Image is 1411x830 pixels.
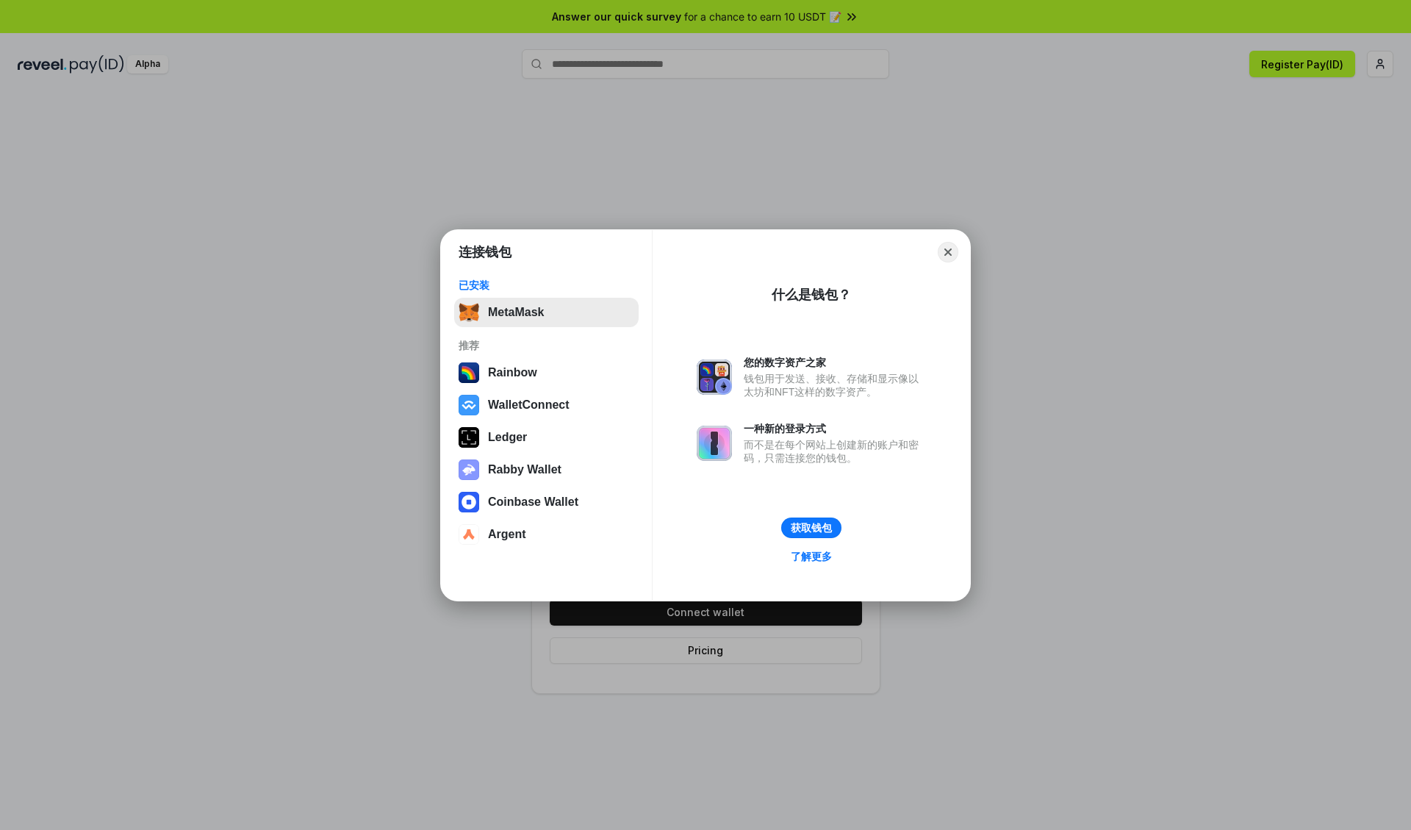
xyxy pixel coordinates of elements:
[454,423,639,452] button: Ledger
[459,459,479,480] img: svg+xml,%3Csvg%20xmlns%3D%22http%3A%2F%2Fwww.w3.org%2F2000%2Fsvg%22%20fill%3D%22none%22%20viewBox...
[459,302,479,323] img: svg+xml,%3Csvg%20fill%3D%22none%22%20height%3D%2233%22%20viewBox%3D%220%200%2035%2033%22%20width%...
[454,455,639,484] button: Rabby Wallet
[459,339,634,352] div: 推荐
[772,286,851,304] div: 什么是钱包？
[488,431,527,444] div: Ledger
[744,356,926,369] div: 您的数字资产之家
[488,366,537,379] div: Rainbow
[791,550,832,563] div: 了解更多
[488,306,544,319] div: MetaMask
[697,359,732,395] img: svg+xml,%3Csvg%20xmlns%3D%22http%3A%2F%2Fwww.w3.org%2F2000%2Fsvg%22%20fill%3D%22none%22%20viewBox...
[454,298,639,327] button: MetaMask
[459,524,479,545] img: svg+xml,%3Csvg%20width%3D%2228%22%20height%3D%2228%22%20viewBox%3D%220%200%2028%2028%22%20fill%3D...
[454,487,639,517] button: Coinbase Wallet
[454,390,639,420] button: WalletConnect
[697,426,732,461] img: svg+xml,%3Csvg%20xmlns%3D%22http%3A%2F%2Fwww.w3.org%2F2000%2Fsvg%22%20fill%3D%22none%22%20viewBox...
[454,520,639,549] button: Argent
[459,427,479,448] img: svg+xml,%3Csvg%20xmlns%3D%22http%3A%2F%2Fwww.w3.org%2F2000%2Fsvg%22%20width%3D%2228%22%20height%3...
[459,362,479,383] img: svg+xml,%3Csvg%20width%3D%22120%22%20height%3D%22120%22%20viewBox%3D%220%200%20120%20120%22%20fil...
[791,521,832,534] div: 获取钱包
[454,358,639,387] button: Rainbow
[488,463,561,476] div: Rabby Wallet
[744,422,926,435] div: 一种新的登录方式
[488,528,526,541] div: Argent
[459,492,479,512] img: svg+xml,%3Csvg%20width%3D%2228%22%20height%3D%2228%22%20viewBox%3D%220%200%2028%2028%22%20fill%3D...
[459,279,634,292] div: 已安装
[488,496,578,509] div: Coinbase Wallet
[938,242,958,262] button: Close
[782,547,841,566] a: 了解更多
[781,518,841,538] button: 获取钱包
[459,395,479,415] img: svg+xml,%3Csvg%20width%3D%2228%22%20height%3D%2228%22%20viewBox%3D%220%200%2028%2028%22%20fill%3D...
[744,372,926,398] div: 钱包用于发送、接收、存储和显示像以太坊和NFT这样的数字资产。
[488,398,570,412] div: WalletConnect
[459,243,511,261] h1: 连接钱包
[744,438,926,465] div: 而不是在每个网站上创建新的账户和密码，只需连接您的钱包。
